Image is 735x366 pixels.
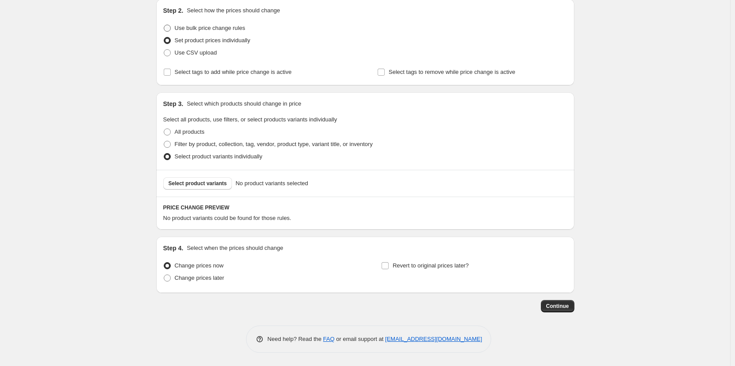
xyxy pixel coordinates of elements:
span: or email support at [334,336,385,342]
span: Select product variants [169,180,227,187]
span: Filter by product, collection, tag, vendor, product type, variant title, or inventory [175,141,373,147]
span: Select product variants individually [175,153,262,160]
button: Select product variants [163,177,232,190]
span: All products [175,128,205,135]
span: Change prices now [175,262,224,269]
span: Need help? Read the [268,336,323,342]
h2: Step 3. [163,99,184,108]
span: Select tags to remove while price change is active [389,69,515,75]
span: Continue [546,303,569,310]
a: [EMAIL_ADDRESS][DOMAIN_NAME] [385,336,482,342]
h2: Step 2. [163,6,184,15]
p: Select which products should change in price [187,99,301,108]
h2: Step 4. [163,244,184,253]
a: FAQ [323,336,334,342]
span: Use CSV upload [175,49,217,56]
p: Select when the prices should change [187,244,283,253]
span: Select all products, use filters, or select products variants individually [163,116,337,123]
p: Select how the prices should change [187,6,280,15]
span: Set product prices individually [175,37,250,44]
span: No product variants selected [235,179,308,188]
button: Continue [541,300,574,312]
span: Select tags to add while price change is active [175,69,292,75]
span: Change prices later [175,274,224,281]
span: No product variants could be found for those rules. [163,215,291,221]
span: Use bulk price change rules [175,25,245,31]
span: Revert to original prices later? [393,262,469,269]
h6: PRICE CHANGE PREVIEW [163,204,567,211]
